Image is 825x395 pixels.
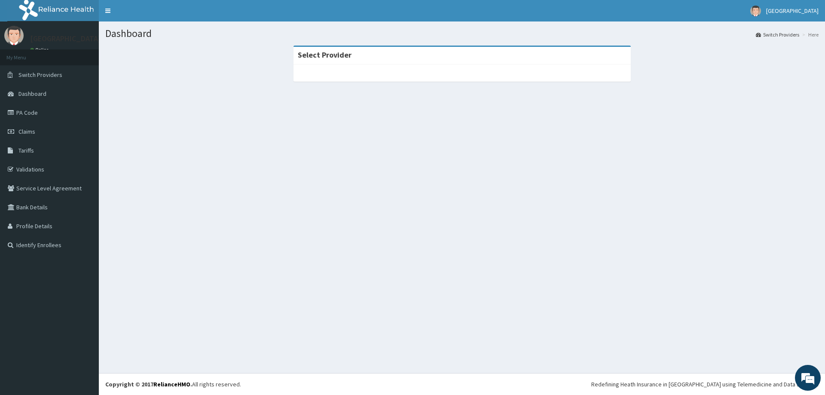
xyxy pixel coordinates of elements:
[298,50,351,60] strong: Select Provider
[18,147,34,154] span: Tariffs
[30,47,51,53] a: Online
[750,6,761,16] img: User Image
[800,31,819,38] li: Here
[153,380,190,388] a: RelianceHMO
[18,90,46,98] span: Dashboard
[766,7,819,15] span: [GEOGRAPHIC_DATA]
[18,71,62,79] span: Switch Providers
[105,28,819,39] h1: Dashboard
[99,373,825,395] footer: All rights reserved.
[591,380,819,389] div: Redefining Heath Insurance in [GEOGRAPHIC_DATA] using Telemedicine and Data Science!
[4,26,24,45] img: User Image
[105,380,192,388] strong: Copyright © 2017 .
[756,31,799,38] a: Switch Providers
[30,35,101,43] p: [GEOGRAPHIC_DATA]
[18,128,35,135] span: Claims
